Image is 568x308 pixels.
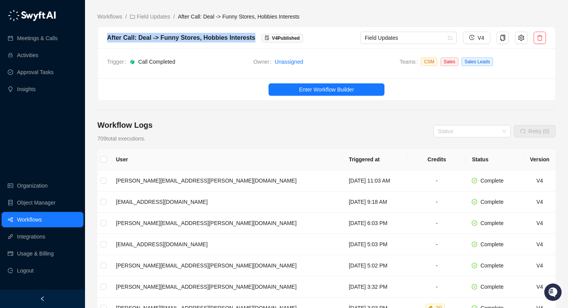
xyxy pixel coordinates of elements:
div: 📶 [35,109,41,115]
a: Unassigned [275,58,303,66]
span: Complete [480,284,503,290]
td: - [408,276,466,298]
span: V4 [478,34,484,42]
button: V4 [463,32,490,44]
a: Workflows [17,212,42,227]
span: Field Updates [365,32,452,44]
a: 📚Docs [5,105,32,119]
td: [PERSON_NAME][EMAIL_ADDRESS][PERSON_NAME][DOMAIN_NAME] [110,255,343,276]
span: logout [8,268,13,273]
td: - [408,213,466,234]
span: history [469,35,474,40]
td: [PERSON_NAME][EMAIL_ADDRESS][PERSON_NAME][DOMAIN_NAME] [110,276,343,298]
td: [DATE] 6:03 PM [343,213,408,234]
span: Owner [253,58,275,66]
span: left [40,296,45,301]
span: CSM [421,58,437,66]
a: Insights [17,81,36,97]
span: Trigger [107,58,129,66]
span: delete [537,35,543,41]
span: Docs [15,108,29,116]
a: Integrations [17,229,45,244]
span: Complete [480,178,503,184]
td: V4 [524,234,556,255]
span: file-done [265,36,269,40]
span: Complete [480,262,503,269]
td: - [408,170,466,191]
td: V4 [524,255,556,276]
td: V4 [524,191,556,213]
td: V4 [524,170,556,191]
li: / [173,12,175,21]
span: 709 total executions. [97,135,146,142]
td: [DATE] 3:32 PM [343,276,408,298]
span: check-circle [472,178,477,183]
td: [PERSON_NAME][EMAIL_ADDRESS][PERSON_NAME][DOMAIN_NAME] [110,213,343,234]
span: check-circle [472,220,477,226]
span: Pylon [77,127,94,133]
div: After Call: Deal -> Funny Stores, Hobbies Interests [107,33,255,42]
a: Organization [17,178,48,193]
li: / [125,12,127,21]
img: logo-05li4sbe.png [8,10,56,21]
th: Credits [408,149,466,170]
span: setting [518,35,524,41]
div: We're available if you need us! [26,78,98,84]
td: V4 [524,213,556,234]
span: Complete [480,220,503,226]
a: Enter Workflow Builder [98,83,555,96]
th: Version [524,149,556,170]
td: [DATE] 9:18 AM [343,191,408,213]
td: [DATE] 5:03 PM [343,234,408,255]
span: check-circle [472,199,477,205]
img: grain-rgTwWAhv.png [129,59,135,65]
span: Complete [480,241,503,247]
span: Sales [440,58,458,66]
img: 5124521997842_fc6d7dfcefe973c2e489_88.png [8,70,22,84]
a: Object Manager [17,195,56,210]
a: Usage & Billing [17,246,54,261]
iframe: Open customer support [543,283,564,303]
a: Powered byPylon [54,127,94,133]
span: check-circle [472,263,477,268]
th: Triggered at [343,149,408,170]
div: Start new chat [26,70,127,78]
td: V4 [524,276,556,298]
span: folder [130,14,135,19]
a: 📶Status [32,105,63,119]
td: - [408,234,466,255]
a: Activities [17,47,38,63]
button: Retry (0) [514,125,556,137]
td: [EMAIL_ADDRESS][DOMAIN_NAME] [110,234,343,255]
span: copy [500,35,506,41]
td: - [408,255,466,276]
td: [DATE] 5:02 PM [343,255,408,276]
span: Complete [480,199,503,205]
h4: Workflow Logs [97,120,153,130]
td: [DATE] 11:03 AM [343,170,408,191]
span: Call Completed [138,59,175,65]
th: User [110,149,343,170]
p: Welcome 👋 [8,31,141,43]
span: check-circle [472,284,477,289]
button: Enter Workflow Builder [269,83,384,96]
img: Swyft AI [8,8,23,23]
a: Approval Tasks [17,64,54,80]
span: Status [43,108,60,116]
span: Logout [17,263,34,278]
span: Sales Leads [461,58,493,66]
span: V 4 Published [272,36,300,41]
td: [EMAIL_ADDRESS][DOMAIN_NAME] [110,191,343,213]
span: After Call: Deal -> Funny Stores, Hobbies Interests [178,14,299,20]
td: - [408,191,466,213]
span: check-circle [472,242,477,247]
div: 📚 [8,109,14,115]
span: Teams [400,58,421,69]
a: folder Field Updates [128,12,172,21]
button: Start new chat [131,72,141,81]
span: Enter Workflow Builder [299,85,354,94]
h2: How can we help? [8,43,141,56]
td: [PERSON_NAME][EMAIL_ADDRESS][PERSON_NAME][DOMAIN_NAME] [110,170,343,191]
a: Workflows [96,12,124,21]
